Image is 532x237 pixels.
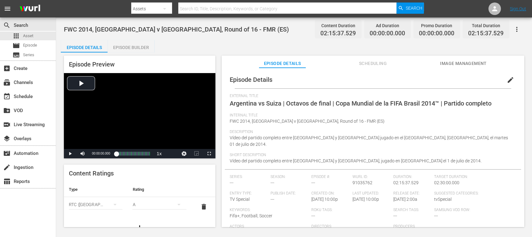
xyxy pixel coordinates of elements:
span: --- [393,213,397,218]
span: 02:15:37.529 [468,30,504,37]
span: Description [230,130,513,135]
span: VOD [3,107,11,114]
span: 00:00:00.000 [419,30,454,37]
th: Type [64,182,127,197]
div: Total Duration [468,21,504,30]
span: 00:00:00.000 [370,30,405,37]
span: Episode Preview [69,61,115,68]
span: [DATE] 10:00p [352,197,379,202]
span: Wurl ID: [352,175,390,180]
span: Argentina vs Suiza | Octavos de final | Copa Mundial de la FIFA Brasil 2014™ | Partido completo [230,100,491,107]
span: Last Updated: [352,191,390,196]
span: 02:15:37.529 [320,30,356,37]
span: 02:15:37.529 [393,180,419,185]
span: Producers [393,224,472,229]
div: Episode Builder [108,40,154,55]
button: Episode Builder [108,40,154,52]
span: --- [434,213,438,218]
div: Ad Duration [370,21,405,30]
button: Fullscreen [203,149,215,158]
span: Ingestion [3,164,11,171]
span: [DATE] 10:00p [311,197,338,202]
span: FWC 2014, [GEOGRAPHIC_DATA] v [GEOGRAPHIC_DATA], Round of 16 - FMR (ES) [230,119,385,124]
span: TV Special [230,197,250,202]
span: tvSpecial [434,197,452,202]
span: [DATE] 2:00a [393,197,417,202]
button: Mute [76,149,89,158]
table: simple table [64,182,215,216]
span: 91035762 [352,180,372,185]
button: Search [396,2,424,14]
span: Image Management [440,60,487,67]
span: Reports [3,178,11,185]
span: delete [200,203,208,210]
span: Duration: [393,175,431,180]
span: Series [12,51,20,59]
span: --- [311,180,315,185]
span: Episode [23,42,37,48]
span: --- [271,180,274,185]
span: Target Duration: [434,175,513,180]
span: Scheduling [349,60,396,67]
span: Internal Title [230,113,513,118]
span: Content Ratings [69,170,114,177]
div: Promo Duration [419,21,454,30]
button: edit [503,72,518,87]
span: Asset [23,33,33,39]
div: Episode Details [61,40,108,55]
th: Rating [127,182,191,197]
span: Search [405,2,422,14]
span: Actors [230,224,309,229]
button: Picture-in-Picture [190,149,203,158]
span: edit [507,76,514,84]
div: Content Duration [320,21,356,30]
span: Created On: [311,191,349,196]
span: Vídeo del partido completo entre [GEOGRAPHIC_DATA] y [GEOGRAPHIC_DATA], jugado en [GEOGRAPHIC_DAT... [230,158,482,163]
img: ans4CAIJ8jUAAAAAAAAAAAAAAAAAAAAAAAAgQb4GAAAAAAAAAAAAAAAAAAAAAAAAJMjXAAAAAAAAAAAAAAAAAAAAAAAAgAT5G... [15,2,45,16]
button: Jump To Time [178,149,190,158]
span: Suggested Categories: [434,191,513,196]
span: External Title [230,94,513,99]
span: Overlays [3,135,11,142]
span: Fifa+, Football, Soccer [230,213,272,218]
span: Keywords: [230,208,309,213]
button: Playback Rate [153,149,165,158]
span: Episode Details [230,76,272,83]
div: A [132,196,186,213]
span: Automation [3,150,11,157]
span: --- [230,180,233,185]
span: Search [3,22,11,29]
div: Progress Bar [116,152,150,156]
span: Vídeo del partido completo entre [GEOGRAPHIC_DATA] y [GEOGRAPHIC_DATA] jugado en el [GEOGRAPHIC_D... [230,135,508,147]
span: Create [3,65,11,72]
span: Episode [12,42,20,49]
span: Channels [3,79,11,86]
span: --- [271,197,274,202]
button: Play [64,149,76,158]
button: Episode Details [61,40,108,52]
span: FWC 2014, [GEOGRAPHIC_DATA] v [GEOGRAPHIC_DATA], Round of 16 - FMR (ES) [64,26,289,33]
span: Short Description [230,153,513,158]
span: Series [23,52,34,58]
span: Episode #: [311,175,349,180]
span: Search Tags: [393,208,431,213]
span: Season: [271,175,308,180]
span: 00:00:00.000 [92,152,110,155]
span: Samsung VOD Row: [434,208,472,213]
span: Schedule [3,93,11,100]
span: Asset [12,32,20,40]
span: Entry Type: [230,191,267,196]
span: Series: [230,175,267,180]
div: RTC ([GEOGRAPHIC_DATA]) [69,196,122,213]
span: Directors [311,224,390,229]
span: Roku Tags: [311,208,390,213]
span: 02:30:00.000 [434,180,459,185]
a: Sign Out [510,6,526,11]
span: Publish Date: [271,191,308,196]
button: delete [196,199,211,214]
span: Live Streaming [3,121,11,128]
div: Video Player [64,73,215,158]
span: Release Date: [393,191,431,196]
span: --- [311,213,315,218]
span: menu [4,5,11,12]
